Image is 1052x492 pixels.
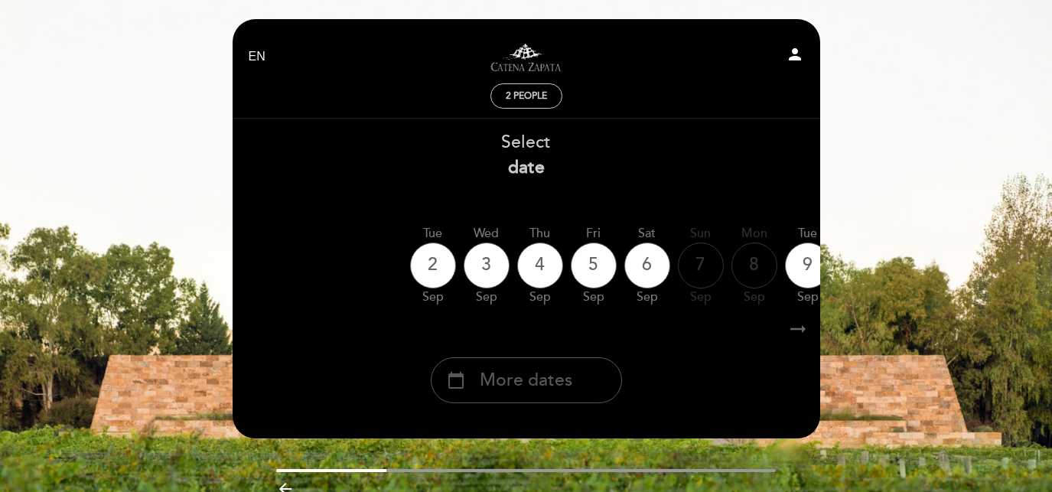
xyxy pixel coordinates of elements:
div: Fri [571,225,617,243]
div: 3 [464,243,510,288]
div: Sun [678,225,724,243]
div: Sep [571,288,617,306]
span: More dates [480,368,572,393]
i: arrow_right_alt [787,313,809,346]
div: Sep [678,288,724,306]
div: Tue [785,225,831,243]
div: Sep [464,288,510,306]
button: person [786,45,804,69]
div: Sat [624,225,670,243]
div: Sep [785,288,831,306]
div: Sep [624,288,670,306]
div: Select [232,130,821,181]
div: 2 [410,243,456,288]
div: Sep [517,288,563,306]
i: person [786,45,804,64]
div: Wed [464,225,510,243]
div: 6 [624,243,670,288]
i: calendar_today [447,367,465,393]
div: Tue [410,225,456,243]
div: Sep [731,288,777,306]
div: 7 [678,243,724,288]
div: Mon [731,225,777,243]
a: Visitas y degustaciones en La Pirámide [431,36,622,78]
div: Thu [517,225,563,243]
b: date [508,157,545,178]
div: Sep [410,288,456,306]
span: 2 people [506,90,547,102]
div: 9 [785,243,831,288]
div: 5 [571,243,617,288]
div: 8 [731,243,777,288]
div: 4 [517,243,563,288]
